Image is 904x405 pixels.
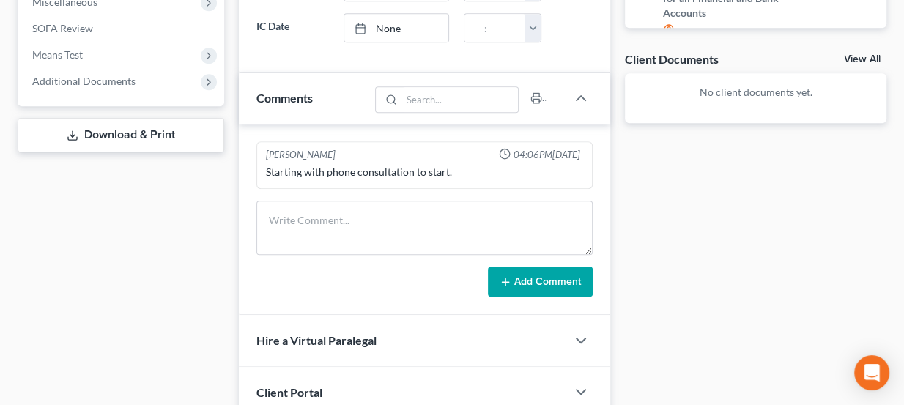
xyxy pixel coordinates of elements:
span: Client Portal [256,385,322,399]
div: Client Documents [625,51,719,67]
div: Open Intercom Messenger [854,355,889,390]
a: SOFA Review [21,15,224,42]
span: Means Test [32,48,83,61]
a: View All [844,54,881,64]
button: Add Comment [488,267,593,297]
input: Search... [402,87,519,112]
span: Additional Documents [32,75,136,87]
a: Download & Print [18,118,224,152]
span: Comments [256,91,313,105]
label: IC Date [249,13,337,42]
span: 04:06PM[DATE] [514,148,580,162]
input: -- : -- [464,14,526,42]
div: [PERSON_NAME] [266,148,336,162]
span: Hire a Virtual Paralegal [256,333,377,347]
span: SOFA Review [32,22,93,34]
p: No client documents yet. [637,85,875,100]
a: None [344,14,448,42]
div: Starting with phone consultation to start. [266,165,584,179]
